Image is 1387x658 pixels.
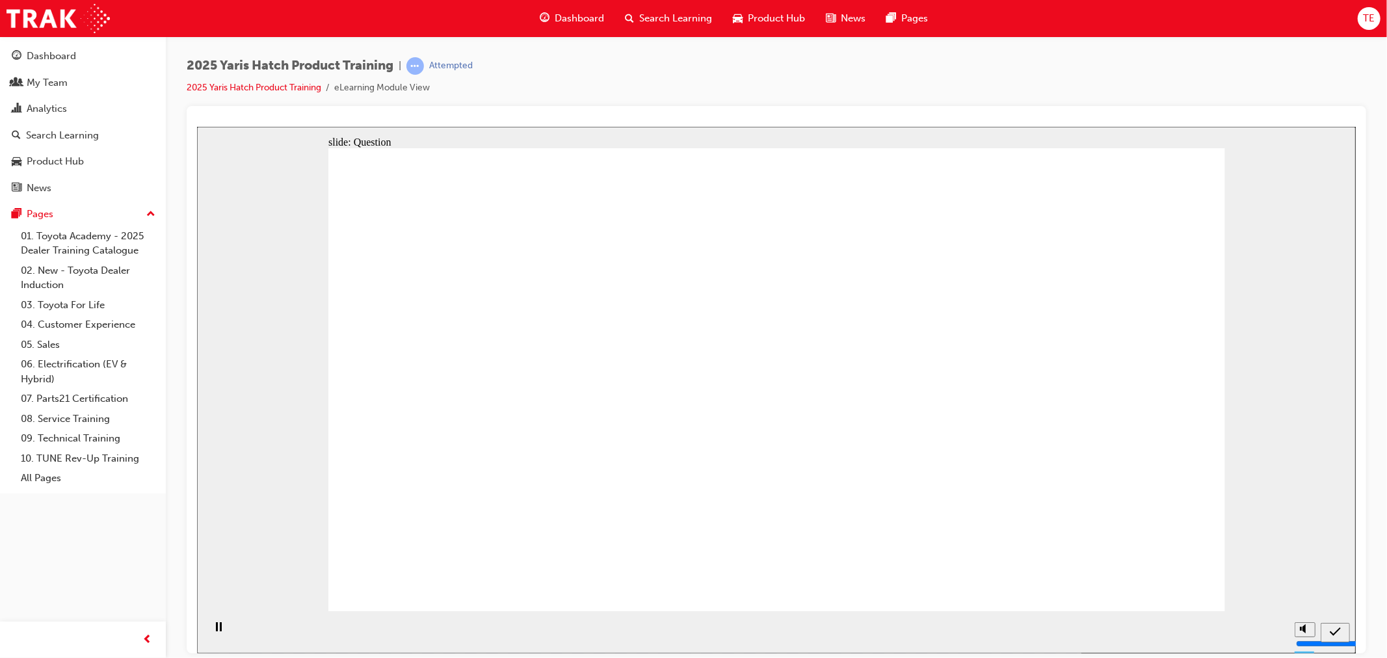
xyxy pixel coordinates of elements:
[1099,512,1183,522] input: volume
[12,103,21,115] span: chart-icon
[27,207,53,222] div: Pages
[1098,495,1118,510] button: Mute (Ctrl+Alt+M)
[146,206,155,223] span: up-icon
[12,183,21,194] span: news-icon
[5,150,161,174] a: Product Hub
[841,11,865,26] span: News
[16,295,161,315] a: 03. Toyota For Life
[16,409,161,429] a: 08. Service Training
[187,59,393,73] span: 2025 Yaris Hatch Product Training
[12,130,21,142] span: search-icon
[406,57,424,75] span: learningRecordVerb_ATTEMPT-icon
[5,44,161,68] a: Dashboard
[733,10,743,27] span: car-icon
[334,81,430,96] li: eLearning Module View
[27,181,51,196] div: News
[16,389,161,409] a: 07. Parts21 Certification
[5,202,161,226] button: Pages
[7,484,29,527] div: playback controls
[5,42,161,202] button: DashboardMy TeamAnalyticsSearch LearningProduct HubNews
[826,10,836,27] span: news-icon
[26,128,99,143] div: Search Learning
[27,49,76,64] div: Dashboard
[815,5,876,32] a: news-iconNews
[12,209,21,220] span: pages-icon
[187,82,321,93] a: 2025 Yaris Hatch Product Training
[722,5,815,32] a: car-iconProduct Hub
[1091,484,1117,527] div: misc controls
[16,354,161,389] a: 06. Electrification (EV & Hybrid)
[16,449,161,469] a: 10. TUNE Rev-Up Training
[16,468,161,488] a: All Pages
[1124,496,1153,516] button: Submit (Ctrl+Alt+S)
[429,60,473,72] div: Attempted
[5,97,161,121] a: Analytics
[901,11,928,26] span: Pages
[614,5,722,32] a: search-iconSearch Learning
[16,428,161,449] a: 09. Technical Training
[27,75,68,90] div: My Team
[27,101,67,116] div: Analytics
[876,5,938,32] a: pages-iconPages
[12,156,21,168] span: car-icon
[16,226,161,261] a: 01. Toyota Academy - 2025 Dealer Training Catalogue
[748,11,805,26] span: Product Hub
[16,335,161,355] a: 05. Sales
[7,4,110,33] img: Trak
[529,5,614,32] a: guage-iconDashboard
[12,51,21,62] span: guage-icon
[5,176,161,200] a: News
[886,10,896,27] span: pages-icon
[12,77,21,89] span: people-icon
[1363,11,1375,26] span: TE
[143,632,153,648] span: prev-icon
[625,10,634,27] span: search-icon
[639,11,712,26] span: Search Learning
[540,10,549,27] span: guage-icon
[555,11,604,26] span: Dashboard
[399,59,401,73] span: |
[16,261,161,295] a: 02. New - Toyota Dealer Induction
[5,124,161,148] a: Search Learning
[27,154,84,169] div: Product Hub
[16,315,161,335] a: 04. Customer Experience
[5,71,161,95] a: My Team
[1124,484,1153,527] nav: slide navigation
[1358,7,1380,30] button: TE
[7,495,29,517] button: Pause (Ctrl+Alt+P)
